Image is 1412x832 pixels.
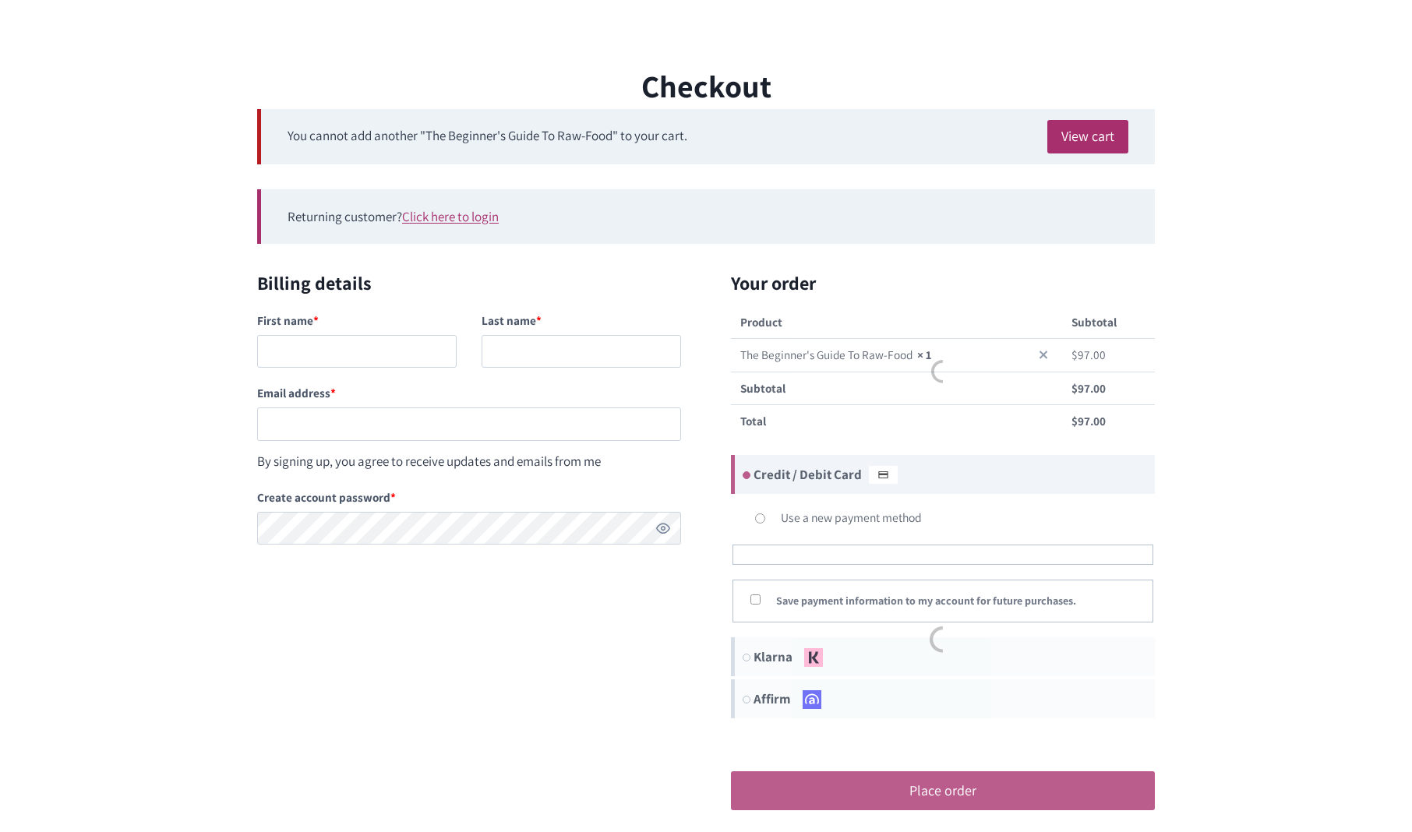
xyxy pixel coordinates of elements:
[706,269,1155,297] h3: Your order
[402,208,499,225] a: Click here to login
[655,520,672,537] button: Show password
[288,125,1128,146] li: You cannot add another "The Beginner's Guide To Raw-Food" to your cart.
[257,483,681,512] label: Create account password
[257,306,457,335] label: First name
[257,62,1155,109] h1: Checkout
[257,451,681,472] p: By signing up, you agree to receive updates and emails from me
[257,189,1155,244] div: Returning customer?
[1047,120,1128,153] a: View cart
[257,379,681,407] label: Email address
[257,269,681,297] h3: Billing details
[482,306,681,335] label: Last name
